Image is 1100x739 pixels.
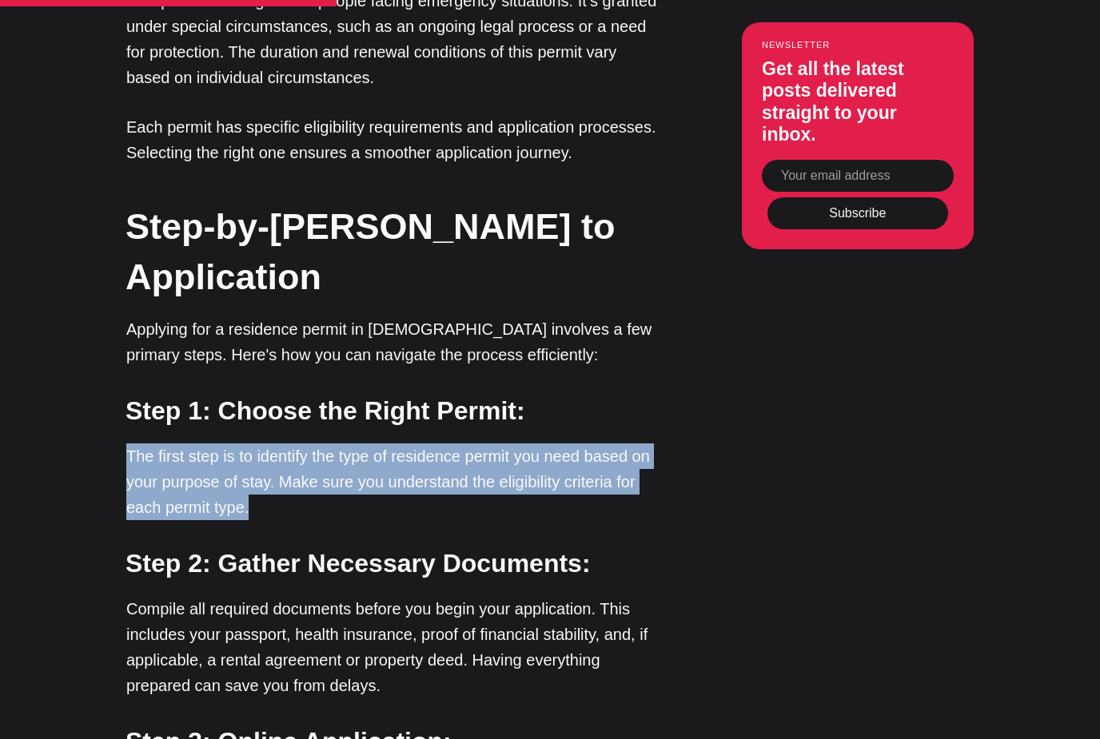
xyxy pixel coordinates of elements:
[126,443,662,520] p: The first step is to identify the type of residence permit you need based on your purpose of stay...
[126,549,591,578] strong: Step 2: Gather Necessary Documents:
[767,197,948,229] button: Subscribe
[762,160,954,192] input: Your email address
[126,396,525,425] strong: Step 1: Choose the Right Permit:
[762,40,954,50] small: Newsletter
[126,206,616,297] strong: Step-by-[PERSON_NAME] to Application
[126,114,662,165] p: Each permit has specific eligibility requirements and application processes. Selecting the right ...
[126,596,662,698] p: Compile all required documents before you begin your application. This includes your passport, he...
[126,316,662,368] p: Applying for a residence permit in [DEMOGRAPHIC_DATA] involves a few primary steps. Here's how yo...
[762,58,954,146] h3: Get all the latest posts delivered straight to your inbox.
